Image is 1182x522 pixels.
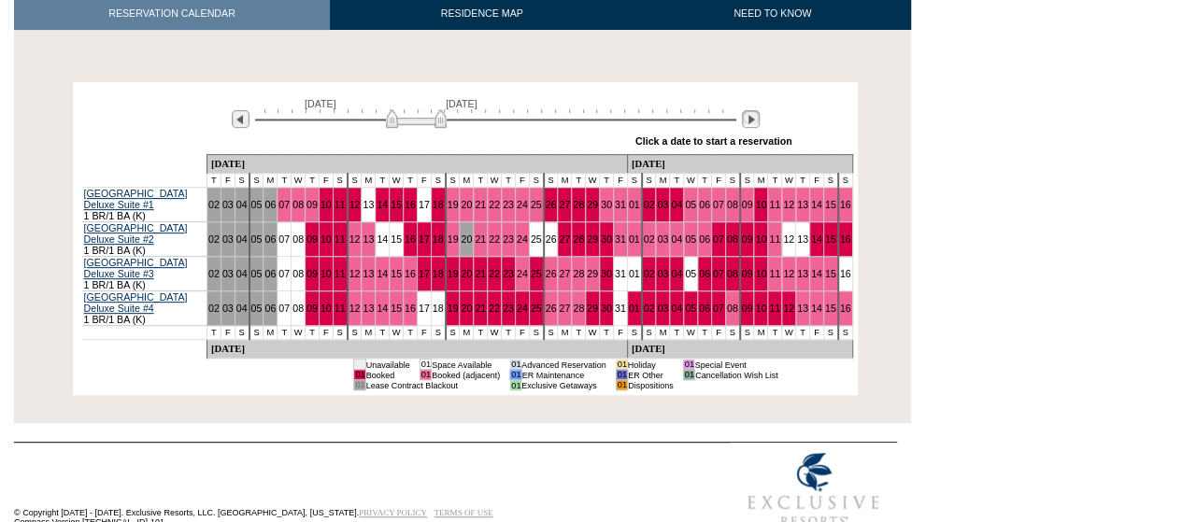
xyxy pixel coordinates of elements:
a: 07 [713,199,724,210]
a: 05 [685,303,696,314]
a: 03 [222,233,234,245]
td: W [292,326,306,340]
a: 11 [769,268,780,279]
a: 04 [236,303,248,314]
td: S [529,326,543,340]
td: W [782,326,796,340]
a: 14 [811,303,822,314]
a: 22 [489,303,500,314]
td: [DATE] [627,340,852,359]
a: 11 [335,233,346,245]
a: 13 [797,233,808,245]
a: 21 [475,199,486,210]
img: Previous [232,110,249,128]
a: 06 [699,199,710,210]
a: 08 [727,268,738,279]
a: 27 [559,268,570,279]
a: 10 [320,268,332,279]
a: 24 [517,233,528,245]
a: 12 [349,199,361,210]
a: 16 [405,233,416,245]
a: 25 [531,199,542,210]
a: 21 [475,303,486,314]
a: 12 [349,268,361,279]
a: 05 [251,303,263,314]
a: 16 [840,303,851,314]
td: T [376,326,390,340]
a: 10 [320,199,332,210]
a: 28 [573,199,584,210]
a: 17 [419,199,430,210]
a: 10 [755,199,766,210]
a: 19 [448,233,459,245]
a: 13 [797,303,808,314]
td: F [221,326,235,340]
td: F [515,174,529,188]
td: S [544,326,558,340]
td: M [558,174,572,188]
a: 02 [644,233,655,245]
td: W [390,174,404,188]
a: 10 [755,268,766,279]
a: 11 [769,199,780,210]
a: 12 [783,233,794,245]
a: 06 [699,268,710,279]
td: T [768,174,782,188]
a: 14 [811,268,822,279]
a: 30 [601,303,612,314]
a: TERMS OF USE [434,508,493,517]
a: 05 [251,233,263,245]
a: 30 [601,199,612,210]
td: W [390,326,404,340]
a: 15 [825,233,836,245]
a: [GEOGRAPHIC_DATA] Deluxe Suite #4 [84,291,188,314]
td: S [348,174,362,188]
a: 31 [615,303,626,314]
td: W [782,174,796,188]
td: F [417,174,431,188]
td: F [221,174,235,188]
a: 10 [320,233,332,245]
a: 11 [769,233,780,245]
td: M [362,326,376,340]
a: 13 [363,233,374,245]
td: T [670,326,684,340]
a: 03 [222,199,234,210]
td: S [642,174,656,188]
a: 04 [671,233,682,245]
a: 30 [601,233,612,245]
a: 26 [546,199,557,210]
a: 13 [797,268,808,279]
a: 06 [264,233,276,245]
td: M [754,326,768,340]
a: 17 [419,268,430,279]
td: T [768,326,782,340]
a: 25 [531,233,542,245]
td: [DATE] [627,155,852,174]
a: 15 [391,268,402,279]
a: 16 [840,233,851,245]
a: 23 [503,268,514,279]
td: S [627,326,641,340]
a: 15 [391,303,402,314]
td: S [235,326,249,340]
a: 15 [825,199,836,210]
a: 09 [306,303,318,314]
td: S [838,326,852,340]
a: 20 [461,303,472,314]
td: T [206,326,221,340]
a: 14 [377,199,388,210]
a: 23 [503,303,514,314]
a: 20 [461,199,472,210]
td: S [740,174,754,188]
td: S [249,174,263,188]
a: 06 [699,233,710,245]
a: 13 [363,199,374,210]
a: 26 [546,303,557,314]
td: S [823,174,837,188]
a: 08 [292,303,304,314]
td: T [305,174,319,188]
a: 29 [587,268,598,279]
td: T [572,174,586,188]
td: S [642,326,656,340]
